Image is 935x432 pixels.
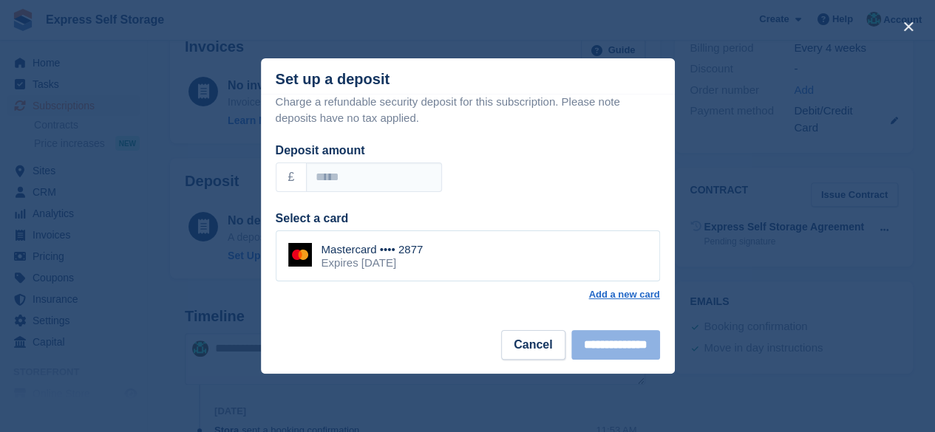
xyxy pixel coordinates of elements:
div: Select a card [276,210,660,227]
button: close [897,15,920,38]
div: Mastercard •••• 2877 [322,243,424,256]
img: Mastercard Logo [288,243,312,267]
div: Set up a deposit [276,71,390,88]
p: Charge a refundable security deposit for this subscription. Please note deposits have no tax appl... [276,94,660,127]
a: Add a new card [588,289,659,301]
label: Deposit amount [276,144,365,157]
div: Expires [DATE] [322,256,424,270]
button: Cancel [501,330,565,360]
